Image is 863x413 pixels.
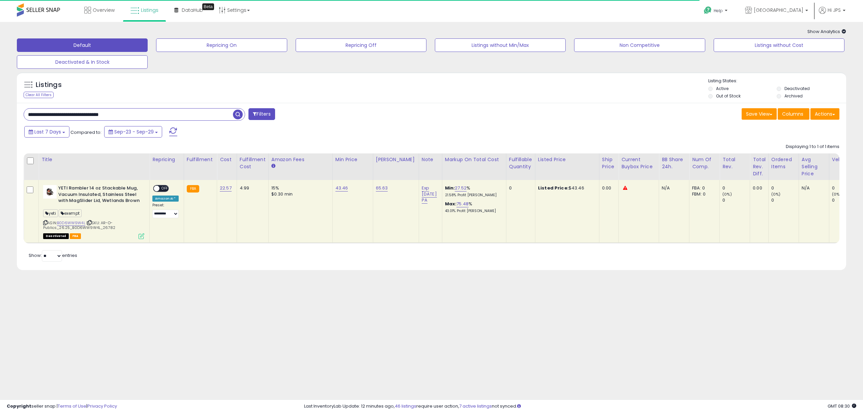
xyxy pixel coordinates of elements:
button: Deactivated & In Stock [17,55,148,69]
span: | SKU: AR-O-Publics_26.25_B0D6WW9W4L_26782 [43,220,115,230]
div: 4.99 [240,185,263,191]
div: 0 [771,197,799,203]
div: Amazon AI * [152,196,179,202]
button: Default [17,38,148,52]
div: % [445,201,501,213]
div: Min Price [335,156,370,163]
div: Current Buybox Price [621,156,656,170]
div: Total Rev. [722,156,747,170]
div: Ship Price [602,156,616,170]
span: Sep-23 - Sep-29 [114,128,154,135]
th: The percentage added to the cost of goods (COGS) that forms the calculator for Min & Max prices. [442,153,506,180]
div: ASIN: [43,185,144,238]
div: Fulfillment Cost [240,156,266,170]
button: Listings without Min/Max [435,38,566,52]
div: Amazon Fees [271,156,330,163]
div: % [445,185,501,198]
button: Sep-23 - Sep-29 [104,126,162,138]
h5: Listings [36,80,62,90]
span: Compared to: [70,129,101,136]
a: 65.63 [376,185,388,191]
div: Note [422,156,439,163]
span: Show Analytics [807,28,846,35]
div: Avg Selling Price [802,156,826,177]
a: 75.48 [456,201,469,207]
div: $43.46 [538,185,594,191]
span: Overview [93,7,115,13]
div: Ordered Items [771,156,796,170]
button: Last 7 Days [24,126,69,138]
span: Show: entries [29,252,77,259]
b: Listed Price: [538,185,569,191]
div: FBM: 0 [692,191,714,197]
div: 0 [509,185,530,191]
div: Velocity [832,156,857,163]
span: yeti [43,209,58,217]
div: Repricing [152,156,181,163]
div: Num of Comp. [692,156,717,170]
div: FBA: 0 [692,185,714,191]
a: Hi JPS [819,7,845,22]
label: Out of Stock [716,93,741,99]
div: Listed Price [538,156,596,163]
small: FBA [187,185,199,193]
div: $0.30 min [271,191,327,197]
div: 0 [771,185,799,191]
div: Displaying 1 to 1 of 1 items [786,144,839,150]
button: Non Competitive [574,38,705,52]
span: exempt [59,209,82,217]
a: B0D6WW9W4L [57,220,85,226]
span: FBA [70,233,81,239]
button: Save View [742,108,777,120]
a: Exp [DATE] PA [422,185,437,204]
i: Get Help [704,6,712,14]
p: 21.58% Profit [PERSON_NAME] [445,193,501,198]
div: Tooltip anchor [202,3,214,10]
div: Fulfillable Quantity [509,156,532,170]
div: Fulfillment [187,156,214,163]
div: Clear All Filters [24,92,54,98]
label: Deactivated [784,86,810,91]
label: Archived [784,93,803,99]
div: 0 [722,197,750,203]
div: BB Share 24h. [662,156,686,170]
p: Listing States: [708,78,846,84]
span: OFF [159,186,170,191]
div: Cost [220,156,234,163]
span: Last 7 Days [34,128,61,135]
label: Active [716,86,728,91]
div: Total Rev. Diff. [753,156,766,177]
button: Columns [778,108,809,120]
div: N/A [802,185,824,191]
span: All listings that are unavailable for purchase on Amazon for any reason other than out-of-stock [43,233,69,239]
small: Amazon Fees. [271,163,275,169]
span: Help [714,8,723,13]
b: YETI Rambler 14 oz Stackable Mug, Vacuum Insulated, Stainless Steel with MagSlider Lid, Wetlands ... [58,185,140,206]
span: Hi JPS [828,7,841,13]
a: 22.57 [220,185,232,191]
a: 43.46 [335,185,348,191]
img: 31G0JIU3sQL._SL40_.jpg [43,185,57,199]
small: (0%) [722,191,732,197]
button: Filters [248,108,275,120]
div: 15% [271,185,327,191]
small: (0%) [771,191,781,197]
span: Listings [141,7,158,13]
div: 0 [832,185,859,191]
div: [PERSON_NAME] [376,156,416,163]
button: Repricing On [156,38,287,52]
b: Min: [445,185,455,191]
div: Markup on Total Cost [445,156,503,163]
small: (0%) [832,191,841,197]
span: [GEOGRAPHIC_DATA] [754,7,803,13]
button: Listings without Cost [714,38,844,52]
div: 0.00 [602,185,613,191]
div: 0.00 [753,185,763,191]
div: 0 [832,197,859,203]
div: Title [41,156,147,163]
b: Max: [445,201,457,207]
span: Columns [782,111,803,117]
button: Actions [810,108,839,120]
a: Help [698,1,734,22]
a: 27.52 [455,185,467,191]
